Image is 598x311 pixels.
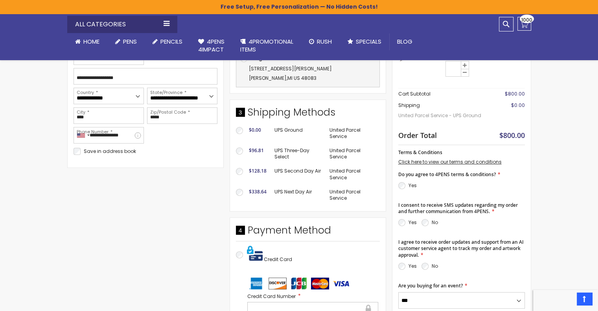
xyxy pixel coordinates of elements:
[67,33,107,50] a: Home
[240,64,375,83] div: ,
[408,219,417,226] label: Yes
[398,171,496,178] span: Do you agree to 4PENS terms & conditions?
[398,202,518,215] span: I consent to receive SMS updates regarding my order and further communication from 4PENS.
[84,148,136,155] span: Save in address book
[145,33,190,50] a: Pencils
[432,263,438,269] label: No
[301,33,340,50] a: Rush
[398,149,442,156] span: Terms & Conditions
[517,17,531,31] a: 1000
[107,33,145,50] a: Pens
[398,282,463,289] span: Are you buying for an event?
[236,224,380,241] div: Payment Method
[123,37,137,46] span: Pens
[511,102,525,109] span: $0.00
[326,144,379,164] td: United Parcel Service
[398,102,420,109] span: Shipping
[398,158,502,165] a: Click here to view our terms and conditions
[398,88,486,100] th: Cart Subtotal
[264,256,292,263] span: Credit Card
[269,278,287,289] img: discover
[432,219,438,226] label: No
[397,37,412,46] span: Blog
[326,164,379,184] td: United Parcel Service
[294,75,300,81] span: US
[247,245,263,261] img: Pay with credit card
[247,293,378,300] label: Credit Card Number
[190,33,232,59] a: 4Pens4impact
[270,144,326,164] td: UPS Three-Day Select
[398,109,486,123] span: United Parcel Service - UPS Ground
[340,33,389,50] a: Specials
[398,239,524,258] span: I agree to receive order updates and support from an AI customer service agent to track my order ...
[250,55,295,62] b: Original Address
[270,185,326,205] td: UPS Next Day Air
[160,37,182,46] span: Pencils
[356,37,381,46] span: Specials
[67,16,177,33] div: All Categories
[270,164,326,184] td: UPS Second Day Air
[249,167,267,174] span: $128.18
[533,290,598,311] iframe: Google Customer Reviews
[249,75,287,81] span: [PERSON_NAME]
[249,147,264,154] span: $96.81
[398,129,437,140] strong: Order Total
[290,278,308,289] img: jcb
[408,263,417,269] label: Yes
[326,185,379,205] td: United Parcel Service
[332,278,350,289] img: visa
[83,37,99,46] span: Home
[521,16,532,24] span: 1000
[505,90,525,97] span: $800.00
[287,75,293,81] span: MI
[249,188,267,195] span: $338.64
[236,106,380,123] div: Shipping Methods
[74,127,92,143] div: United States: +1
[301,75,316,81] span: 48083
[232,33,301,59] a: 4PROMOTIONALITEMS
[326,123,379,144] td: United Parcel Service
[247,278,265,289] img: amex
[499,131,525,140] span: $800.00
[311,278,329,289] img: mastercard
[240,37,293,53] span: 4PROMOTIONAL ITEMS
[389,33,420,50] a: Blog
[249,127,261,133] span: $0.00
[408,182,417,189] label: Yes
[198,37,224,53] span: 4Pens 4impact
[317,37,332,46] span: Rush
[270,123,326,144] td: UPS Ground
[249,65,332,72] span: [STREET_ADDRESS][PERSON_NAME]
